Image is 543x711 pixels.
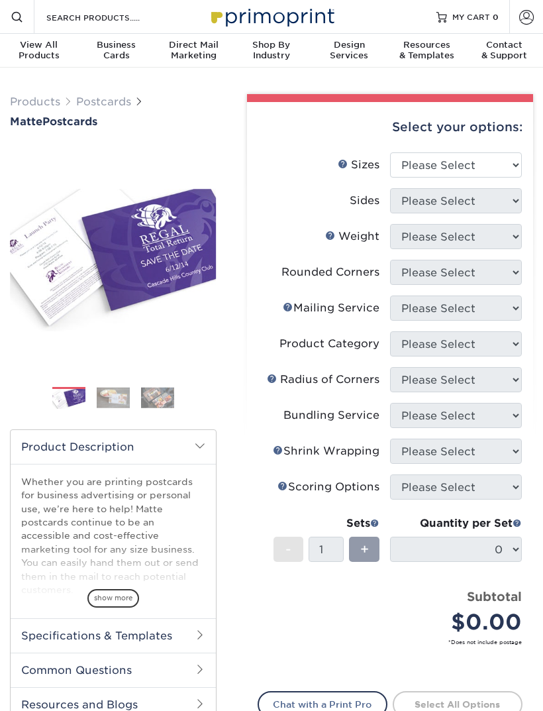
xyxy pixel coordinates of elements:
[52,387,85,410] img: Postcards 01
[493,12,499,21] span: 0
[350,193,379,209] div: Sides
[338,157,379,173] div: Sizes
[10,115,42,128] span: Matte
[11,618,216,653] h2: Specifications & Templates
[311,40,388,61] div: Services
[360,539,369,559] span: +
[281,264,379,280] div: Rounded Corners
[97,388,130,408] img: Postcards 02
[45,9,174,25] input: SEARCH PRODUCTS.....
[232,40,310,50] span: Shop By
[390,516,522,531] div: Quantity per Set
[232,34,310,69] a: Shop ByIndustry
[232,40,310,61] div: Industry
[10,95,60,108] a: Products
[325,229,379,245] div: Weight
[273,516,379,531] div: Sets
[273,443,379,459] div: Shrink Wrapping
[466,34,543,69] a: Contact& Support
[11,430,216,464] h2: Product Description
[311,34,388,69] a: DesignServices
[267,372,379,388] div: Radius of Corners
[277,479,379,495] div: Scoring Options
[10,115,217,128] a: MattePostcards
[77,34,155,69] a: BusinessCards
[279,336,379,352] div: Product Category
[466,40,543,50] span: Contact
[388,34,466,69] a: Resources& Templates
[87,589,139,607] span: show more
[283,408,379,423] div: Bundling Service
[10,189,217,332] img: Matte 01
[11,653,216,687] h2: Common Questions
[388,40,466,50] span: Resources
[155,40,232,50] span: Direct Mail
[283,300,379,316] div: Mailing Service
[285,539,291,559] span: -
[388,40,466,61] div: & Templates
[258,102,522,152] div: Select your options:
[452,11,490,23] span: MY CART
[268,638,522,646] small: *Does not include postage
[77,40,155,61] div: Cards
[155,40,232,61] div: Marketing
[467,589,522,604] strong: Subtotal
[10,115,217,128] h1: Postcards
[77,40,155,50] span: Business
[311,40,388,50] span: Design
[155,34,232,69] a: Direct MailMarketing
[76,95,131,108] a: Postcards
[141,388,174,408] img: Postcards 03
[400,606,522,638] div: $0.00
[466,40,543,61] div: & Support
[205,2,338,30] img: Primoprint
